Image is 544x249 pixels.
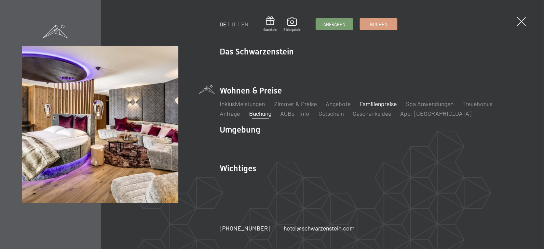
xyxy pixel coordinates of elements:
span: Bildergalerie [284,28,301,32]
a: Bildergalerie [284,17,301,32]
a: Inklusivleistungen [220,100,265,108]
a: Anfragen [316,18,353,30]
a: Angebote [326,100,351,108]
a: Treuebonus [463,100,493,108]
a: Anfrage [220,110,240,117]
a: Gutschein [264,16,277,32]
a: Geschenksidee [353,110,391,117]
a: Gutschein [318,110,344,117]
span: Anfragen [324,21,346,27]
a: Buchen [360,18,397,30]
a: hotel@schwarzenstein.com [284,224,355,233]
a: App. [GEOGRAPHIC_DATA] [400,110,472,117]
a: EN [242,21,249,27]
a: IT [232,21,236,27]
a: Zimmer & Preise [274,100,317,108]
a: [PHONE_NUMBER] [220,224,271,233]
a: DE [220,21,227,27]
a: Spa Anwendungen [406,100,453,108]
span: Buchen [370,21,387,27]
a: AGBs - Info [280,110,309,117]
a: Buchung [249,110,271,117]
a: Familienpreise [360,100,397,108]
span: [PHONE_NUMBER] [220,224,271,232]
span: Gutschein [264,28,277,32]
